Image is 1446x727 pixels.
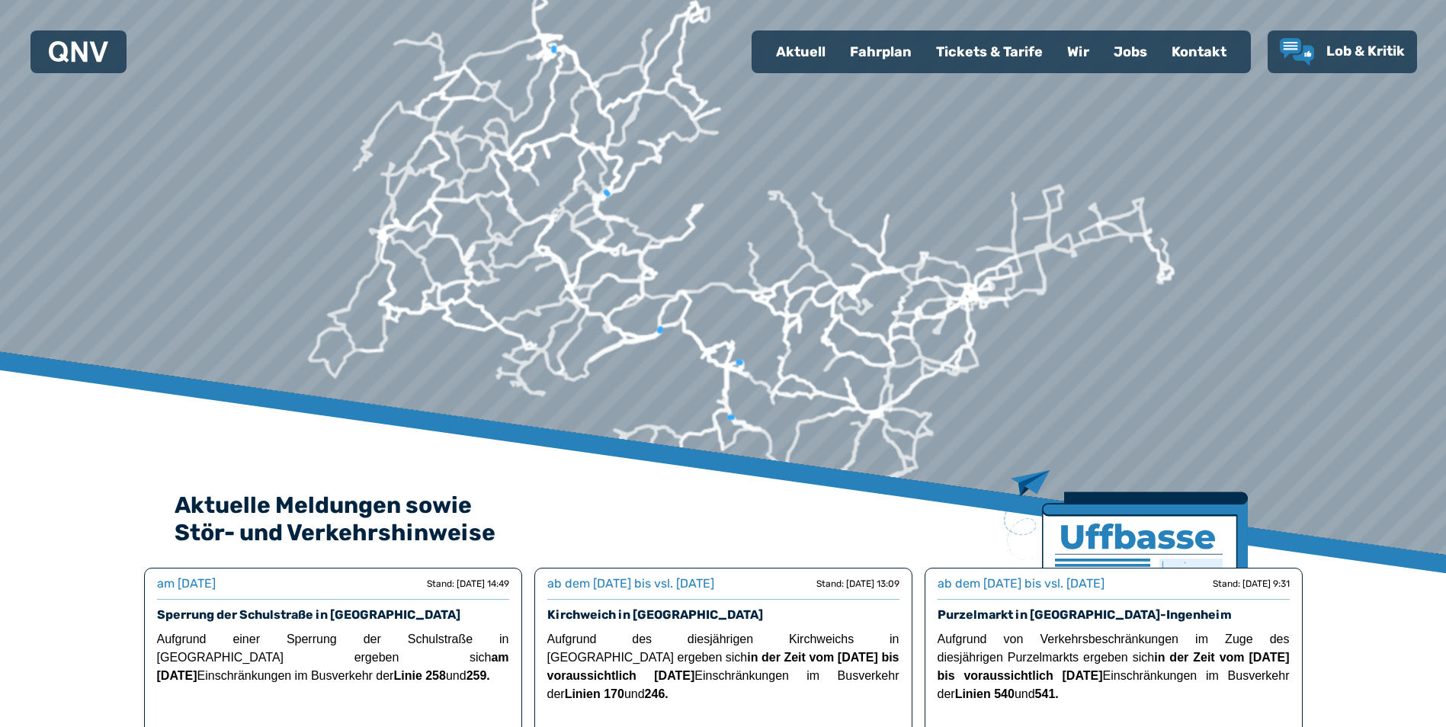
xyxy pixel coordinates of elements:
a: Wir [1055,32,1101,72]
a: Aktuell [764,32,838,72]
div: Stand: [DATE] 14:49 [427,578,509,590]
strong: 259. [467,669,490,682]
div: am [DATE] [157,575,216,593]
a: Kontakt [1159,32,1239,72]
a: Lob & Kritik [1280,38,1405,66]
span: Aufgrund einer Sperrung der Schulstraße in [GEOGRAPHIC_DATA] ergeben sich Einschränkungen im Busv... [157,633,509,682]
img: Zeitung mit Titel Uffbase [1004,470,1248,660]
a: QNV Logo [49,37,108,67]
h2: Aktuelle Meldungen sowie Stör- und Verkehrshinweise [175,492,1272,546]
a: Tickets & Tarife [924,32,1055,72]
a: Fahrplan [838,32,924,72]
strong: 246. [645,687,668,700]
img: QNV Logo [49,41,108,62]
strong: Linien 170 [565,687,624,700]
div: Stand: [DATE] 9:31 [1213,578,1290,590]
div: Stand: [DATE] 13:09 [816,578,899,590]
a: Sperrung der Schulstraße in [GEOGRAPHIC_DATA] [157,607,460,622]
a: Purzelmarkt in [GEOGRAPHIC_DATA]-Ingenheim [938,607,1232,622]
strong: 541. [1035,687,1059,700]
span: Aufgrund des diesjährigen Kirchweichs in [GEOGRAPHIC_DATA] ergeben sich Einschränkungen im Busver... [547,633,899,700]
a: Kirchweich in [GEOGRAPHIC_DATA] [547,607,763,622]
div: ab dem [DATE] bis vsl. [DATE] [547,575,714,593]
div: ab dem [DATE] bis vsl. [DATE] [938,575,1105,593]
strong: Linien 540 [955,687,1015,700]
a: Jobs [1101,32,1159,72]
span: Aufgrund von Verkehrsbeschränkungen im Zuge des diesjährigen Purzelmarkts ergeben sich Einschränk... [938,633,1290,700]
strong: Linie 258 [393,669,445,682]
span: Lob & Kritik [1326,43,1405,59]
